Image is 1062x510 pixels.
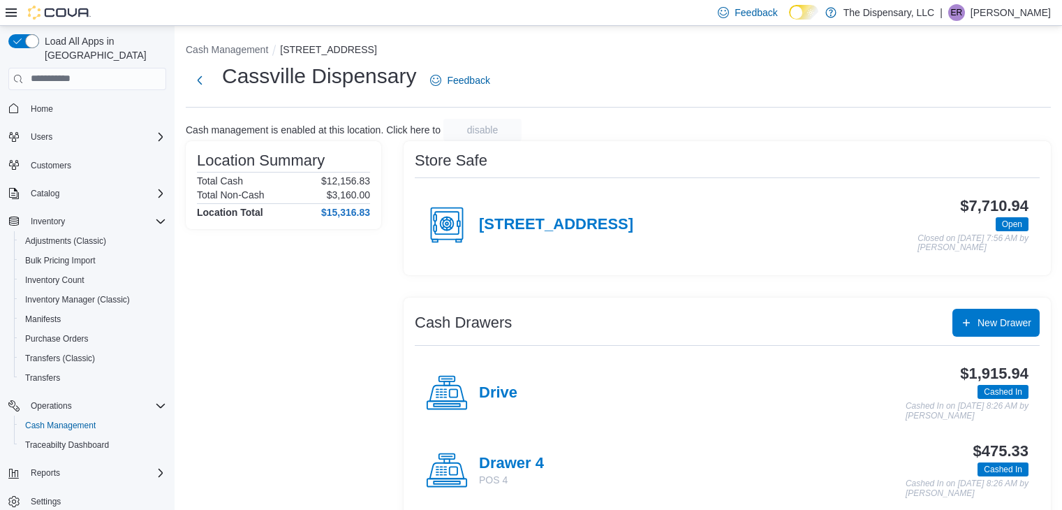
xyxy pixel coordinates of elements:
[789,5,818,20] input: Dark Mode
[321,207,370,218] h4: $15,316.83
[479,455,544,473] h4: Drawer 4
[3,184,172,203] button: Catalog
[25,129,166,145] span: Users
[467,123,498,137] span: disable
[25,465,66,481] button: Reports
[3,99,172,119] button: Home
[25,398,166,414] span: Operations
[996,217,1028,231] span: Open
[951,4,963,21] span: ER
[197,175,243,187] h6: Total Cash
[20,370,66,386] a: Transfers
[20,350,166,367] span: Transfers (Classic)
[479,216,633,234] h4: [STREET_ADDRESS]
[186,124,441,136] p: Cash management is enabled at this location. Click here to
[25,333,89,344] span: Purchase Orders
[14,349,172,368] button: Transfers (Classic)
[25,156,166,174] span: Customers
[20,370,166,386] span: Transfers
[3,396,172,416] button: Operations
[25,255,96,266] span: Bulk Pricing Import
[984,463,1022,476] span: Cashed In
[25,213,166,230] span: Inventory
[25,314,61,325] span: Manifests
[25,398,78,414] button: Operations
[25,420,96,431] span: Cash Management
[31,160,71,171] span: Customers
[952,309,1040,337] button: New Drawer
[20,437,115,453] a: Traceabilty Dashboard
[20,233,166,249] span: Adjustments (Classic)
[906,479,1028,498] p: Cashed In on [DATE] 8:26 AM by [PERSON_NAME]
[20,272,166,289] span: Inventory Count
[14,368,172,388] button: Transfers
[186,43,1051,59] nav: An example of EuiBreadcrumbs
[20,252,101,269] a: Bulk Pricing Import
[20,417,166,434] span: Cash Management
[960,365,1028,382] h3: $1,915.94
[31,496,61,507] span: Settings
[25,185,166,202] span: Catalog
[31,467,60,479] span: Reports
[39,34,166,62] span: Load All Apps in [GEOGRAPHIC_DATA]
[978,385,1028,399] span: Cashed In
[327,189,370,201] p: $3,160.00
[31,188,59,199] span: Catalog
[14,251,172,270] button: Bulk Pricing Import
[25,100,166,117] span: Home
[25,294,130,305] span: Inventory Manager (Classic)
[28,6,91,20] img: Cova
[186,66,214,94] button: Next
[280,44,376,55] button: [STREET_ADDRESS]
[940,4,943,21] p: |
[20,272,90,289] a: Inventory Count
[31,131,52,143] span: Users
[25,101,59,117] a: Home
[415,152,487,169] h3: Store Safe
[3,127,172,147] button: Users
[735,6,777,20] span: Feedback
[20,330,94,347] a: Purchase Orders
[25,493,166,510] span: Settings
[447,73,489,87] span: Feedback
[20,311,66,328] a: Manifests
[186,44,268,55] button: Cash Management
[321,175,370,187] p: $12,156.83
[425,66,495,94] a: Feedback
[960,198,1028,214] h3: $7,710.94
[978,462,1028,476] span: Cashed In
[3,463,172,483] button: Reports
[20,291,166,308] span: Inventory Manager (Classic)
[20,291,135,308] a: Inventory Manager (Classic)
[31,216,65,227] span: Inventory
[978,316,1031,330] span: New Drawer
[971,4,1051,21] p: [PERSON_NAME]
[14,416,172,435] button: Cash Management
[25,493,66,510] a: Settings
[415,314,512,331] h3: Cash Drawers
[479,384,517,402] h4: Drive
[14,231,172,251] button: Adjustments (Classic)
[3,212,172,231] button: Inventory
[197,189,265,201] h6: Total Non-Cash
[973,443,1028,460] h3: $475.33
[14,309,172,329] button: Manifests
[479,473,544,487] p: POS 4
[25,353,95,364] span: Transfers (Classic)
[948,4,965,21] div: Eduardo Rogel
[3,155,172,175] button: Customers
[984,386,1022,398] span: Cashed In
[917,234,1028,253] p: Closed on [DATE] 7:56 AM by [PERSON_NAME]
[20,330,166,347] span: Purchase Orders
[31,400,72,411] span: Operations
[25,185,65,202] button: Catalog
[31,103,53,115] span: Home
[20,311,166,328] span: Manifests
[197,207,263,218] h4: Location Total
[222,62,416,90] h1: Cassville Dispensary
[443,119,522,141] button: disable
[14,270,172,290] button: Inventory Count
[25,213,71,230] button: Inventory
[843,4,934,21] p: The Dispensary, LLC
